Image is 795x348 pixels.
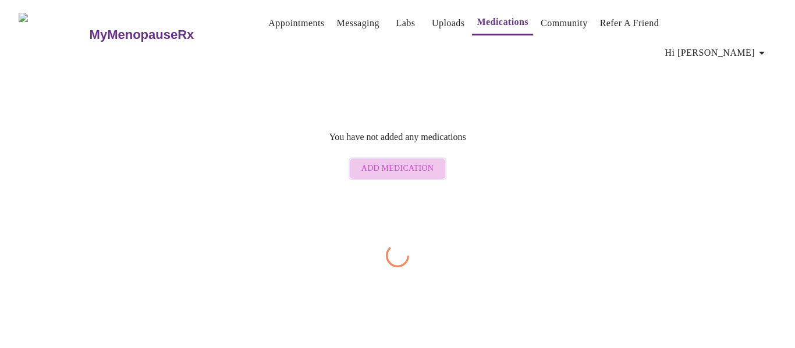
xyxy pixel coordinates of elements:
[268,15,324,31] a: Appointments
[600,15,659,31] a: Refer a Friend
[541,15,588,31] a: Community
[665,45,769,61] span: Hi [PERSON_NAME]
[264,12,329,35] button: Appointments
[336,15,379,31] a: Messaging
[332,12,384,35] button: Messaging
[595,12,664,35] button: Refer a Friend
[19,13,88,56] img: MyMenopauseRx Logo
[477,14,528,30] a: Medications
[432,15,465,31] a: Uploads
[396,15,415,31] a: Labs
[427,12,470,35] button: Uploads
[536,12,592,35] button: Community
[661,41,773,64] button: Hi [PERSON_NAME]
[361,162,434,176] span: Add Medication
[349,157,446,180] button: Add Medication
[90,27,194,42] h3: MyMenopauseRx
[88,15,240,55] a: MyMenopauseRx
[329,132,466,142] p: You have not added any medications
[472,10,533,35] button: Medications
[387,12,424,35] button: Labs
